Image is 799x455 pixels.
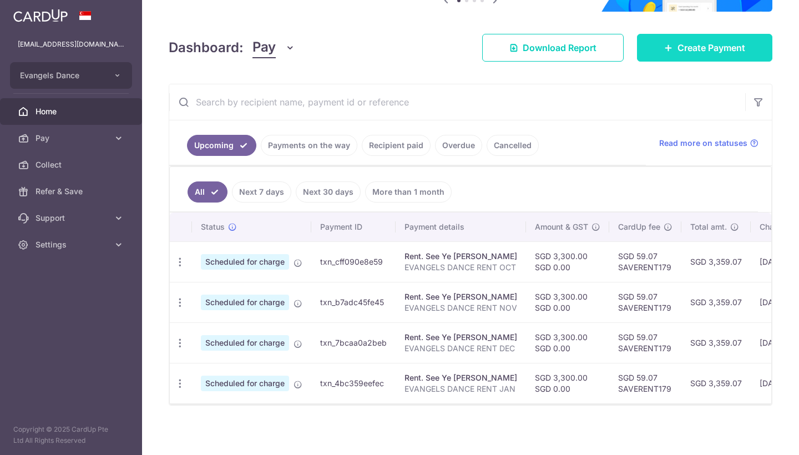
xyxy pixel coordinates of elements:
[681,282,751,322] td: SGD 3,359.07
[404,251,517,262] div: Rent. See Ye [PERSON_NAME]
[404,291,517,302] div: Rent. See Ye [PERSON_NAME]
[36,133,109,144] span: Pay
[188,181,227,203] a: All
[690,221,727,232] span: Total amt.
[232,181,291,203] a: Next 7 days
[311,213,396,241] th: Payment ID
[252,37,295,58] button: Pay
[404,262,517,273] p: EVANGELS DANCE RENT OCT
[659,138,758,149] a: Read more on statuses
[20,70,102,81] span: Evangels Dance
[535,221,588,232] span: Amount & GST
[681,322,751,363] td: SGD 3,359.07
[36,186,109,197] span: Refer & Save
[187,135,256,156] a: Upcoming
[311,322,396,363] td: txn_7bcaa0a2beb
[609,322,681,363] td: SGD 59.07 SAVERENT179
[201,254,289,270] span: Scheduled for charge
[609,282,681,322] td: SGD 59.07 SAVERENT179
[404,372,517,383] div: Rent. See Ye [PERSON_NAME]
[404,302,517,314] p: EVANGELS DANCE RENT NOV
[36,213,109,224] span: Support
[404,383,517,395] p: EVANGELS DANCE RENT JAN
[252,37,276,58] span: Pay
[201,221,225,232] span: Status
[36,159,109,170] span: Collect
[526,241,609,282] td: SGD 3,300.00 SGD 0.00
[618,221,660,232] span: CardUp fee
[311,282,396,322] td: txn_b7adc45fe45
[296,181,361,203] a: Next 30 days
[526,363,609,403] td: SGD 3,300.00 SGD 0.00
[404,332,517,343] div: Rent. See Ye [PERSON_NAME]
[677,41,745,54] span: Create Payment
[201,295,289,310] span: Scheduled for charge
[609,363,681,403] td: SGD 59.07 SAVERENT179
[201,376,289,391] span: Scheduled for charge
[13,9,68,22] img: CardUp
[404,343,517,354] p: EVANGELS DANCE RENT DEC
[261,135,357,156] a: Payments on the way
[362,135,431,156] a: Recipient paid
[609,241,681,282] td: SGD 59.07 SAVERENT179
[435,135,482,156] a: Overdue
[526,322,609,363] td: SGD 3,300.00 SGD 0.00
[10,62,132,89] button: Evangels Dance
[36,106,109,117] span: Home
[169,84,745,120] input: Search by recipient name, payment id or reference
[526,282,609,322] td: SGD 3,300.00 SGD 0.00
[311,363,396,403] td: txn_4bc359eefec
[169,38,244,58] h4: Dashboard:
[482,34,624,62] a: Download Report
[659,138,747,149] span: Read more on statuses
[681,241,751,282] td: SGD 3,359.07
[487,135,539,156] a: Cancelled
[201,335,289,351] span: Scheduled for charge
[637,34,772,62] a: Create Payment
[36,239,109,250] span: Settings
[18,39,124,50] p: [EMAIL_ADDRESS][DOMAIN_NAME]
[311,241,396,282] td: txn_cff090e8e59
[365,181,452,203] a: More than 1 month
[681,363,751,403] td: SGD 3,359.07
[523,41,596,54] span: Download Report
[396,213,526,241] th: Payment details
